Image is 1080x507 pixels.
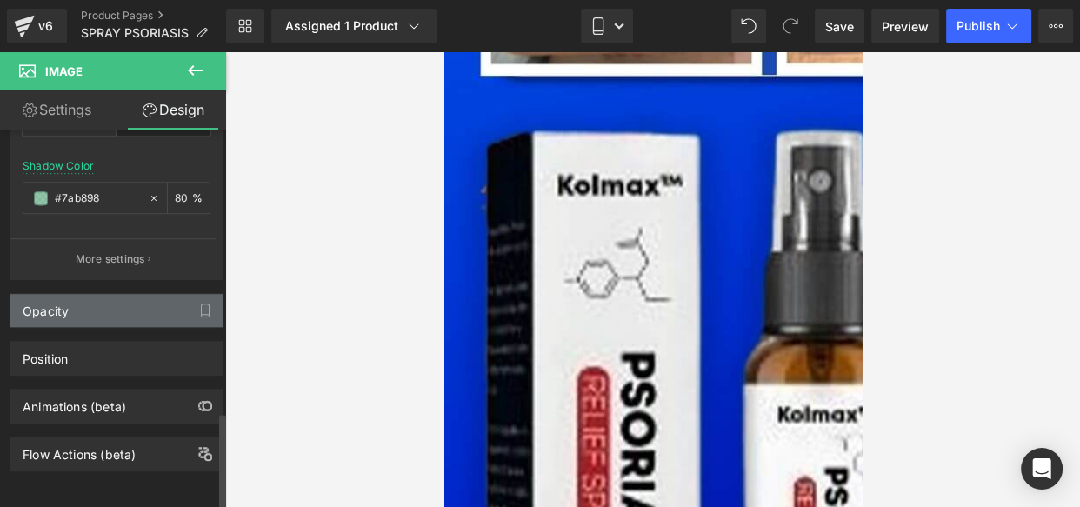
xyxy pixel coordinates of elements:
[117,90,230,130] a: Design
[76,251,145,267] p: More settings
[731,9,766,43] button: Undo
[7,9,67,43] a: v6
[55,189,140,208] input: Color
[81,9,226,23] a: Product Pages
[871,9,939,43] a: Preview
[23,390,126,414] div: Animations (beta)
[23,437,136,462] div: Flow Actions (beta)
[946,9,1031,43] button: Publish
[35,15,57,37] div: v6
[226,9,264,43] a: New Library
[10,238,216,279] button: More settings
[45,64,83,78] span: Image
[23,294,69,318] div: Opacity
[882,17,929,36] span: Preview
[1038,9,1073,43] button: More
[23,160,94,172] div: Shadow Color
[285,17,423,35] div: Assigned 1 Product
[1021,448,1063,490] div: Open Intercom Messenger
[168,183,210,213] div: %
[23,342,68,366] div: Position
[825,17,854,36] span: Save
[773,9,808,43] button: Redo
[81,26,189,40] span: SPRAY PSORIASIS
[957,19,1000,33] span: Publish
